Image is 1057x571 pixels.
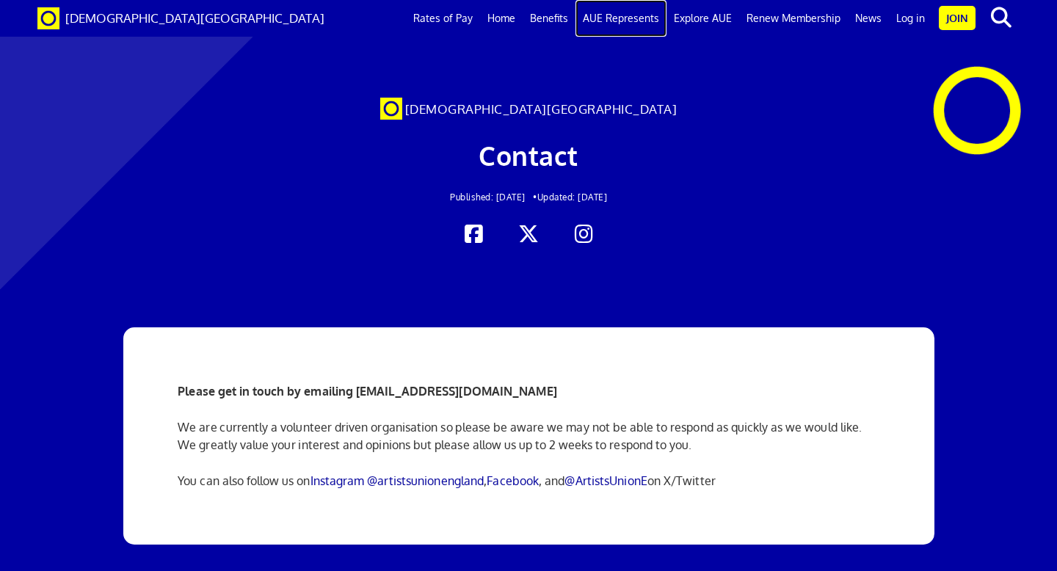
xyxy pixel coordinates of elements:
[978,2,1023,33] button: search
[487,473,539,488] a: Facebook
[205,192,852,202] h2: Updated: [DATE]
[939,6,976,30] a: Join
[479,139,578,172] span: Contact
[450,192,537,203] span: Published: [DATE] •
[564,473,647,488] a: @ArtistsUnionE
[178,418,879,454] p: We are currently a volunteer driven organisation so please be aware we may not be able to respond...
[310,473,484,488] a: Instagram @artistsunionengland
[65,10,324,26] span: [DEMOGRAPHIC_DATA][GEOGRAPHIC_DATA]
[178,472,879,490] p: You can also follow us on , , and on X/Twitter
[405,101,678,117] span: [DEMOGRAPHIC_DATA][GEOGRAPHIC_DATA]
[178,384,557,399] strong: Please get in touch by emailing [EMAIL_ADDRESS][DOMAIN_NAME]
